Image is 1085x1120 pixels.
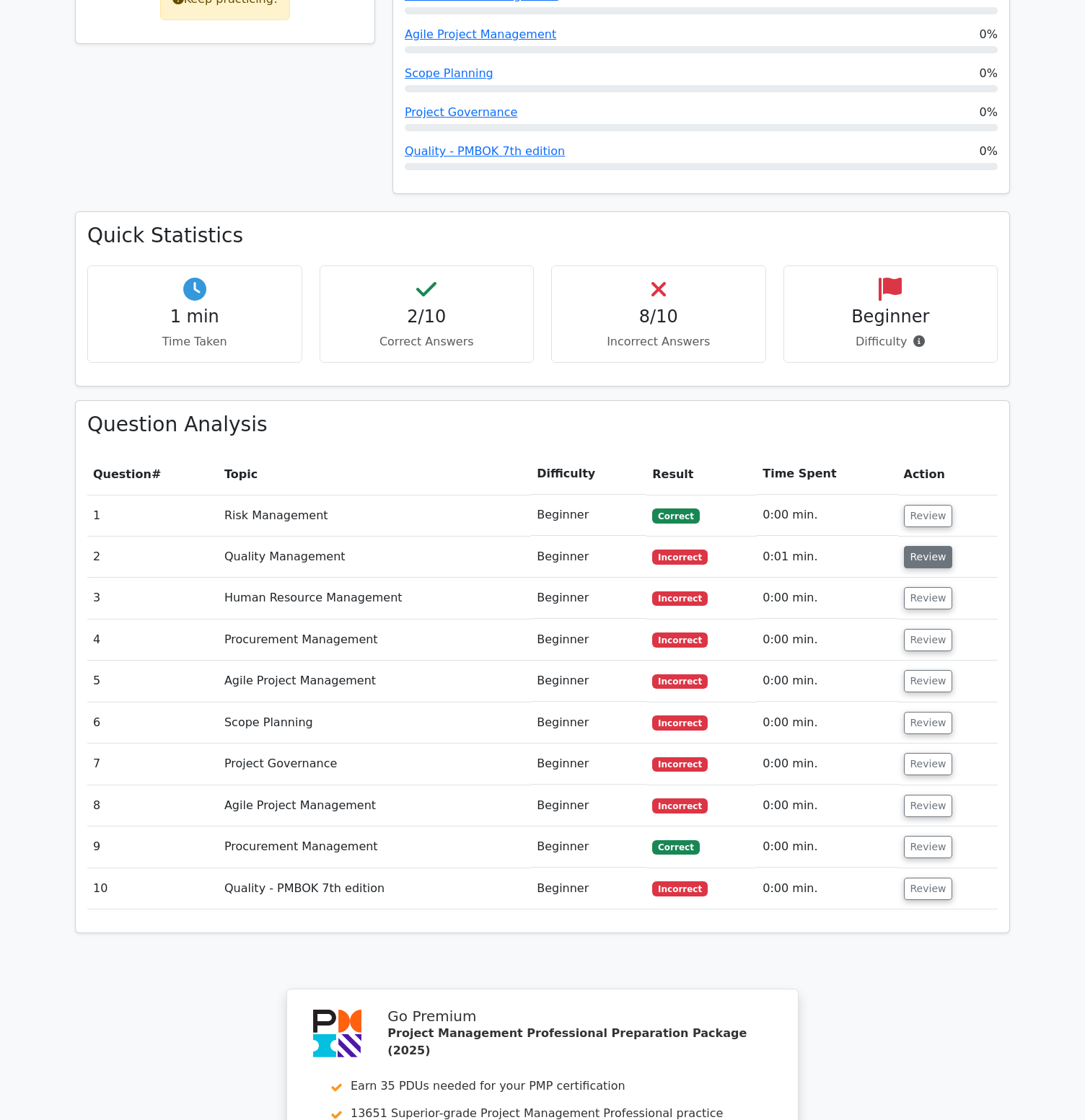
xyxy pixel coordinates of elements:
p: Difficulty [796,333,986,350]
td: 0:00 min. [757,495,897,536]
button: Review [904,587,953,609]
a: Scope Planning [405,66,493,80]
td: Beginner [531,578,646,619]
h4: Beginner [796,307,986,327]
button: Review [904,753,953,775]
span: 0% [980,26,998,43]
span: Question [93,467,151,481]
td: 0:00 min. [757,868,897,909]
td: Project Governance [219,744,531,785]
td: Risk Management [219,495,531,536]
td: Beginner [531,785,646,826]
button: Review [904,712,953,734]
td: 3 [87,578,219,619]
td: Beginner [531,495,646,536]
td: Beginner [531,537,646,578]
td: Quality Management [219,537,531,578]
button: Review [904,629,953,651]
td: 6 [87,702,219,744]
h4: 1 min [100,307,290,327]
td: Procurement Management [219,826,531,868]
td: Scope Planning [219,702,531,744]
button: Review [904,670,953,692]
button: Review [904,878,953,900]
a: Quality - PMBOK 7th edition [405,144,565,158]
td: 0:00 min. [757,785,897,826]
span: Incorrect [652,674,708,689]
td: 0:00 min. [757,578,897,619]
td: 0:01 min. [757,537,897,578]
td: Beginner [531,619,646,661]
td: 10 [87,868,219,909]
th: Result [646,454,757,495]
span: Incorrect [652,881,708,896]
span: Incorrect [652,757,708,772]
h4: 8/10 [563,307,754,327]
td: Agile Project Management [219,661,531,702]
th: Action [898,454,998,495]
th: # [87,454,219,495]
th: Topic [219,454,531,495]
td: 9 [87,826,219,868]
td: 5 [87,661,219,702]
button: Review [904,795,953,817]
a: Agile Project Management [405,27,556,41]
h3: Question Analysis [87,413,998,437]
span: 0% [980,104,998,121]
td: Human Resource Management [219,578,531,619]
td: 0:00 min. [757,744,897,785]
span: Correct [652,508,699,523]
p: Time Taken [100,333,290,350]
span: Incorrect [652,550,708,564]
button: Review [904,546,953,568]
td: Beginner [531,702,646,744]
td: 4 [87,619,219,661]
td: 0:00 min. [757,702,897,744]
a: Project Governance [405,105,517,119]
td: 0:00 min. [757,826,897,868]
p: Correct Answers [332,333,522,350]
th: Time Spent [757,454,897,495]
td: Beginner [531,661,646,702]
td: Beginner [531,744,646,785]
td: 0:00 min. [757,661,897,702]
h4: 2/10 [332,307,522,327]
span: Correct [652,840,699,855]
button: Review [904,505,953,527]
span: Incorrect [652,591,708,606]
span: 0% [980,143,998,160]
button: Review [904,836,953,858]
td: Quality - PMBOK 7th edition [219,868,531,909]
td: 0:00 min. [757,619,897,661]
span: Incorrect [652,632,708,647]
span: 0% [980,65,998,82]
td: 1 [87,495,219,536]
p: Incorrect Answers [563,333,754,350]
td: 8 [87,785,219,826]
td: 2 [87,537,219,578]
td: Agile Project Management [219,785,531,826]
td: Procurement Management [219,619,531,661]
td: 7 [87,744,219,785]
span: Incorrect [652,798,708,813]
th: Difficulty [531,454,646,495]
h3: Quick Statistics [87,224,998,248]
td: Beginner [531,868,646,909]
span: Incorrect [652,715,708,730]
td: Beginner [531,826,646,868]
